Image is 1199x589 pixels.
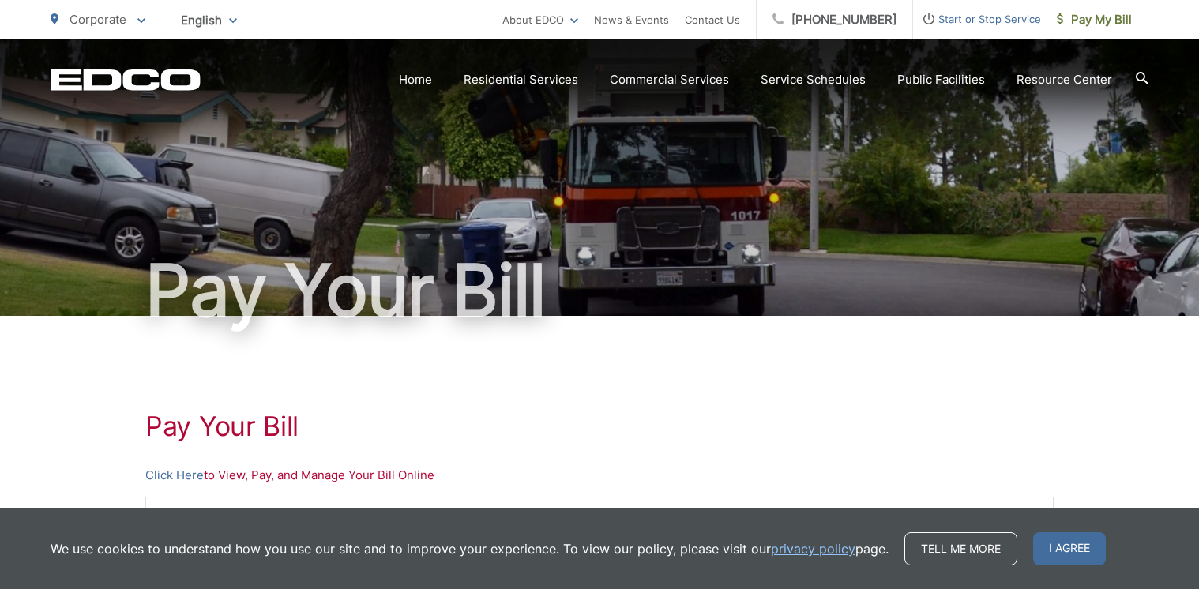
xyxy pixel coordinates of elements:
[771,539,855,558] a: privacy policy
[610,70,729,89] a: Commercial Services
[51,251,1148,330] h1: Pay Your Bill
[1017,70,1112,89] a: Resource Center
[145,466,204,485] a: Click Here
[685,10,740,29] a: Contact Us
[897,70,985,89] a: Public Facilities
[51,539,889,558] p: We use cookies to understand how you use our site and to improve your experience. To view our pol...
[761,70,866,89] a: Service Schedules
[70,12,126,27] span: Corporate
[1033,532,1106,565] span: I agree
[1057,10,1132,29] span: Pay My Bill
[904,532,1017,565] a: Tell me more
[594,10,669,29] a: News & Events
[145,411,1054,442] h1: Pay Your Bill
[145,466,1054,485] p: to View, Pay, and Manage Your Bill Online
[169,6,249,34] span: English
[502,10,578,29] a: About EDCO
[399,70,432,89] a: Home
[464,70,578,89] a: Residential Services
[51,69,201,91] a: EDCD logo. Return to the homepage.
